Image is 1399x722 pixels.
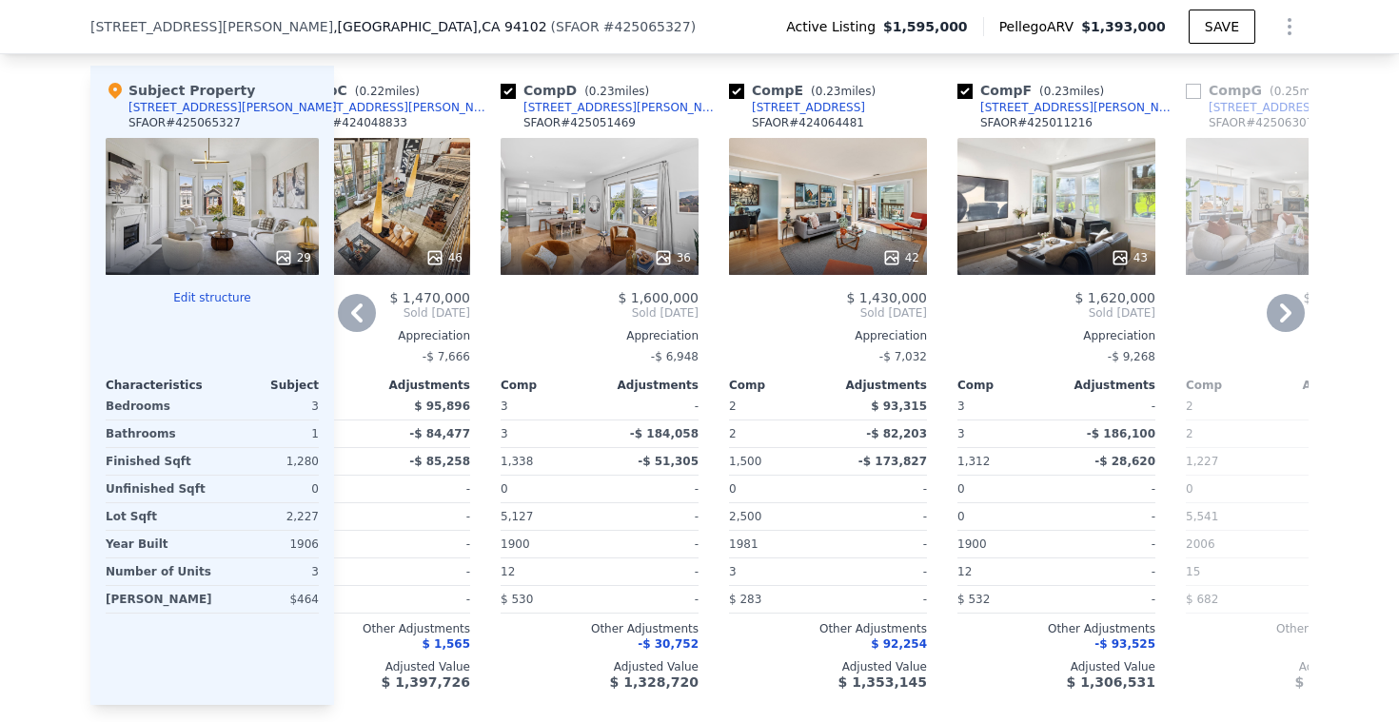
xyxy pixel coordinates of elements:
div: - [1289,586,1384,613]
div: ( ) [551,17,697,36]
div: Subject [212,378,319,393]
div: - [832,476,927,502]
span: Sold [DATE] [729,305,927,321]
span: -$ 28,620 [1094,455,1155,468]
div: 29 [274,248,311,267]
div: [STREET_ADDRESS][PERSON_NAME] [295,100,493,115]
span: $ 283 [729,593,761,606]
div: - [375,586,470,613]
div: Adjusted Value [272,659,470,674]
span: $ 1,328,720 [610,674,699,690]
div: - [375,531,470,557]
span: $ 1,565 [423,637,470,651]
a: [STREET_ADDRESS][PERSON_NAME] [272,100,493,115]
span: $ 1,306,531 [1067,674,1155,690]
div: Unfinished Sqft [106,476,208,502]
span: SFAOR [556,19,600,34]
div: Bedrooms [106,393,208,420]
div: [STREET_ADDRESS][PERSON_NAME] [128,100,337,115]
div: [STREET_ADDRESS][PERSON_NAME] [523,100,721,115]
span: $ 95,896 [414,400,470,413]
div: - [1060,558,1155,585]
div: - [1186,343,1384,370]
div: Other Adjustments [501,621,699,636]
div: SFAOR # 425065327 [128,115,241,130]
div: Adjustments [828,378,927,393]
div: Subject Property [106,81,255,100]
div: 1 [216,420,319,447]
span: Active Listing [786,17,883,36]
span: 2 [729,400,737,413]
span: -$ 30,752 [638,637,699,651]
button: Edit structure [106,290,319,305]
a: [STREET_ADDRESS][PERSON_NAME] [957,100,1178,115]
span: $ 1,430,000 [846,290,927,305]
div: 43 [1111,248,1148,267]
div: Other Adjustments [1186,621,1384,636]
span: 0 [729,482,737,496]
div: - [832,503,927,530]
div: - [603,586,699,613]
div: Adjusted Value [729,659,927,674]
div: 46 [425,248,463,267]
span: $ 532 [957,593,990,606]
div: - [1289,531,1384,557]
div: - [375,558,470,585]
div: 2 [729,420,824,447]
span: -$ 186,100 [1087,427,1155,440]
span: ( miles) [1032,85,1112,98]
span: 2,500 [729,510,761,523]
div: - [375,476,470,502]
span: -$ 7,666 [423,350,470,363]
span: 0.23 [589,85,615,98]
span: $ 1,447,125 [1295,674,1384,690]
span: -$ 7,032 [879,350,927,363]
span: $ 1,575,000 [1303,290,1384,305]
span: 0.23 [816,85,841,98]
span: -$ 85,258 [409,455,470,468]
div: SFAOR # 425011216 [980,115,1093,130]
div: - [1289,503,1384,530]
div: - [1289,476,1384,502]
div: Appreciation [501,328,699,343]
button: Show Options [1271,8,1309,46]
a: [STREET_ADDRESS] [729,100,865,115]
div: 3 [219,558,319,585]
span: Sold [DATE] [957,305,1155,321]
span: 3 [501,400,508,413]
div: 12 [501,558,596,585]
span: 3 [957,400,965,413]
div: - [603,393,699,420]
div: Appreciation [1186,328,1384,343]
div: - [1060,586,1155,613]
span: $ 1,353,145 [838,674,927,690]
div: Adjusted Value [501,659,699,674]
div: 3 [729,558,824,585]
div: - [1060,476,1155,502]
div: 1,280 [216,448,319,475]
div: Other Adjustments [272,621,470,636]
div: [STREET_ADDRESS][PERSON_NAME] [980,100,1178,115]
span: 0.25 [1274,85,1300,98]
div: Appreciation [272,328,470,343]
span: $ 682 [1186,593,1218,606]
div: 36 [654,248,691,267]
div: 12 [957,558,1053,585]
span: $1,595,000 [883,17,968,36]
div: 3 [501,420,596,447]
div: [PERSON_NAME] [106,586,212,613]
span: Pellego ARV [999,17,1082,36]
div: SFAOR # 424048833 [295,115,407,130]
span: 0 [501,482,508,496]
div: - [603,531,699,557]
span: ( miles) [1262,85,1342,98]
div: 3 [957,420,1053,447]
div: 2,227 [216,503,319,530]
div: Adjustments [600,378,699,393]
div: Adjusted Value [1186,659,1384,674]
div: - [1060,531,1155,557]
div: - [603,503,699,530]
div: $464 [220,586,319,613]
div: 42 [882,248,919,267]
div: Adjustments [1056,378,1155,393]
